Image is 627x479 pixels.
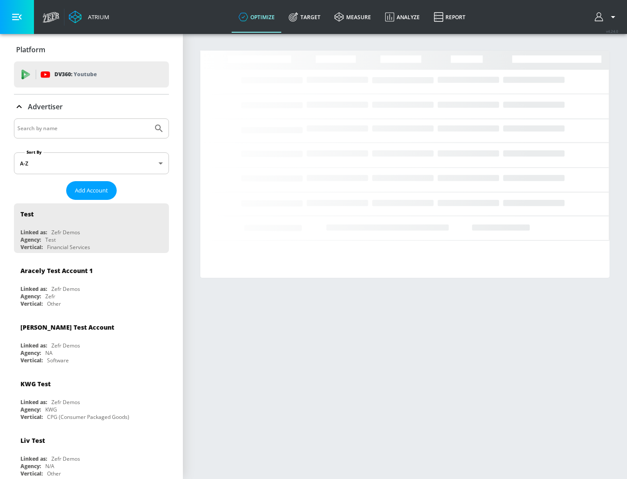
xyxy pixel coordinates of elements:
[20,323,114,331] div: [PERSON_NAME] Test Account
[51,398,80,406] div: Zefr Demos
[47,470,61,477] div: Other
[20,462,41,470] div: Agency:
[47,243,90,251] div: Financial Services
[20,406,41,413] div: Agency:
[20,229,47,236] div: Linked as:
[20,436,45,445] div: Liv Test
[47,413,129,421] div: CPG (Consumer Packaged Goods)
[20,357,43,364] div: Vertical:
[20,300,43,307] div: Vertical:
[427,1,472,33] a: Report
[45,462,54,470] div: N/A
[84,13,109,21] div: Atrium
[47,300,61,307] div: Other
[69,10,109,24] a: Atrium
[51,229,80,236] div: Zefr Demos
[14,203,169,253] div: TestLinked as:Zefr DemosAgency:TestVertical:Financial Services
[20,266,93,275] div: Aracely Test Account 1
[14,317,169,366] div: [PERSON_NAME] Test AccountLinked as:Zefr DemosAgency:NAVertical:Software
[378,1,427,33] a: Analyze
[51,342,80,349] div: Zefr Demos
[45,293,55,300] div: Zefr
[14,373,169,423] div: KWG TestLinked as:Zefr DemosAgency:KWGVertical:CPG (Consumer Packaged Goods)
[20,455,47,462] div: Linked as:
[20,342,47,349] div: Linked as:
[20,413,43,421] div: Vertical:
[75,186,108,196] span: Add Account
[47,357,69,364] div: Software
[25,149,44,155] label: Sort By
[14,152,169,174] div: A-Z
[282,1,327,33] a: Target
[28,102,63,111] p: Advertiser
[20,285,47,293] div: Linked as:
[14,260,169,310] div: Aracely Test Account 1Linked as:Zefr DemosAgency:ZefrVertical:Other
[20,210,34,218] div: Test
[20,243,43,251] div: Vertical:
[16,45,45,54] p: Platform
[20,349,41,357] div: Agency:
[14,94,169,119] div: Advertiser
[20,380,51,388] div: KWG Test
[327,1,378,33] a: measure
[45,349,53,357] div: NA
[45,406,57,413] div: KWG
[20,293,41,300] div: Agency:
[74,70,97,79] p: Youtube
[54,70,97,79] p: DV360:
[51,285,80,293] div: Zefr Demos
[20,470,43,477] div: Vertical:
[66,181,117,200] button: Add Account
[232,1,282,33] a: optimize
[17,123,149,134] input: Search by name
[14,61,169,88] div: DV360: Youtube
[20,236,41,243] div: Agency:
[14,37,169,62] div: Platform
[51,455,80,462] div: Zefr Demos
[45,236,56,243] div: Test
[20,398,47,406] div: Linked as:
[606,29,618,34] span: v 4.24.0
